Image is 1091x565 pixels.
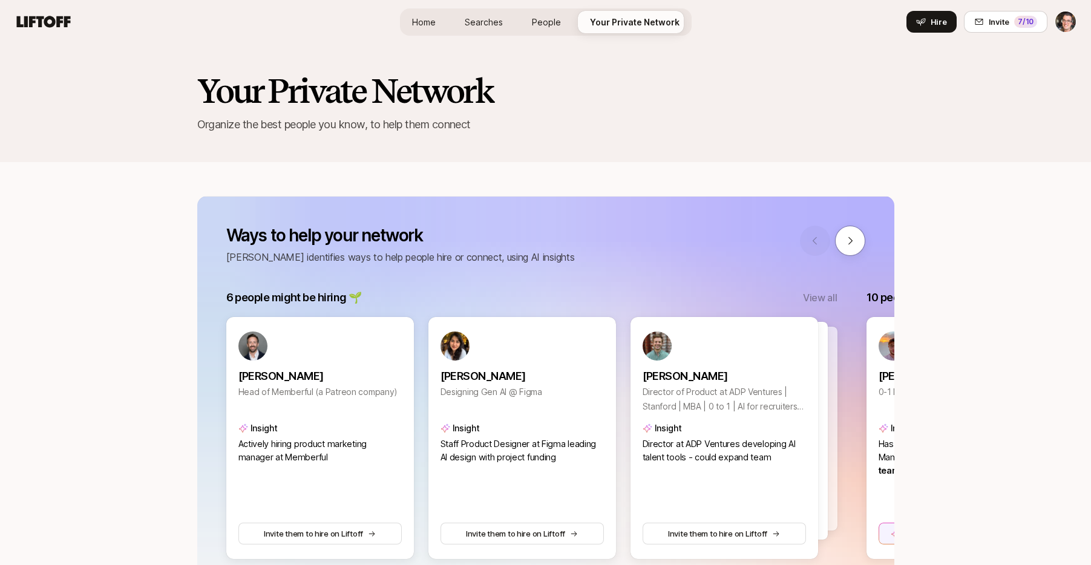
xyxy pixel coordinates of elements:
a: Your Private Network [580,11,689,33]
span: People [532,16,561,28]
p: Organize the best people you know, to help them connect [197,116,894,133]
p: Ways to help your network [226,226,575,245]
p: 6 people might be hiring 🌱 [226,289,362,306]
p: [PERSON_NAME] identifies ways to help people hire or connect, using AI insights [226,249,575,265]
button: Invite7/10 [964,11,1047,33]
p: Designing Gen AI @ Figma [441,385,604,399]
span: Staff Product Designer at Figma leading AI design with project funding [441,439,597,463]
a: Searches [455,11,513,33]
span: relevant for 12 hiring teams on Liftoff [879,452,1020,476]
h2: Your Private Network [197,73,894,109]
button: Invite them to hire on Liftoff [643,523,806,544]
img: 0ba5ba82_9615_4a64_b3aa_df7ca1c06f53.jpg [441,331,470,361]
span: Has deep experience in Product Management, [879,439,1006,463]
p: 0-1 Building [879,385,1042,399]
a: [PERSON_NAME] [441,361,604,385]
span: Searches [465,16,503,28]
p: [PERSON_NAME] [643,368,806,385]
button: Hire [906,11,957,33]
span: Actively hiring product marketing manager at Memberful [238,439,367,463]
p: Insight [655,421,682,436]
p: Insight [251,421,278,436]
p: [PERSON_NAME] [441,368,604,385]
button: Invite them to hire on Liftoff [441,523,604,544]
span: Home [412,16,436,28]
a: People [522,11,571,33]
span: Director at ADP Ventures developing AI talent tools - could expand team [643,439,796,463]
a: [PERSON_NAME] [238,361,402,385]
p: Insight [453,421,480,436]
a: [PERSON_NAME] [643,361,806,385]
a: Home [402,11,445,33]
div: 7 /10 [1014,16,1037,28]
img: Eric Smith [1055,11,1076,32]
button: View all [803,290,837,305]
img: 9a40a298_dd23_4596_bef5_cd9e7ee4d1c4.jpg [643,331,672,361]
button: Invite them to hire on Liftoff [238,523,402,544]
span: Invite [989,16,1009,28]
a: [PERSON_NAME] [879,361,1042,385]
p: [PERSON_NAME] [238,368,402,385]
img: ACg8ocJgLS4_X9rs-p23w7LExaokyEoWgQo9BGx67dOfttGDosg=s160-c [879,331,908,361]
p: Director of Product at ADP Ventures | Stanford | MBA | 0 to 1 | AI for recruiters and job seekers [643,385,806,414]
span: Your Private Network [590,16,680,28]
p: Head of Memberful (a Patreon company) [238,385,402,399]
p: Insight [891,421,918,436]
button: Eric Smith [1055,11,1076,33]
span: Hire [931,16,947,28]
img: 49cc058c_9620_499c_84f2_197a57c98584.jpg [238,331,267,361]
p: [PERSON_NAME] [879,368,1042,385]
